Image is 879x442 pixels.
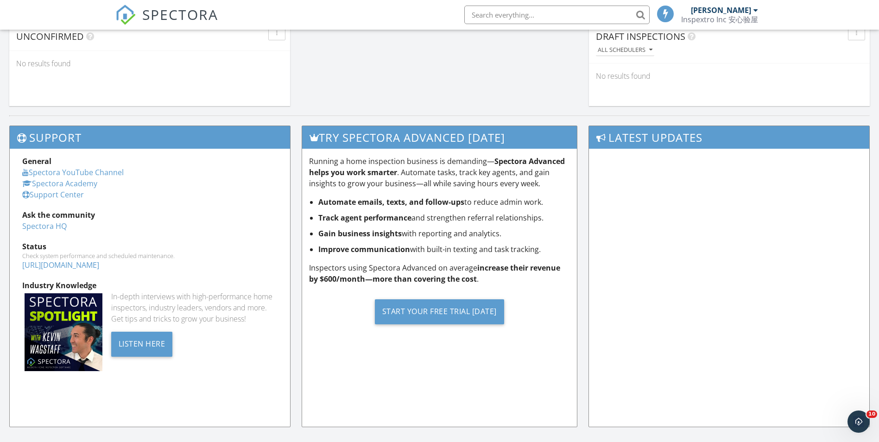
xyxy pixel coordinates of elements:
div: In-depth interviews with high-performance home inspectors, industry leaders, vendors and more. Ge... [111,291,278,324]
input: Search everything... [464,6,650,24]
li: with reporting and analytics. [318,228,570,239]
div: Check system performance and scheduled maintenance. [22,252,278,259]
img: Spectoraspolightmain [25,293,102,371]
a: Start Your Free Trial [DATE] [309,292,570,331]
a: SPECTORA [115,13,218,32]
div: No results found [589,63,870,88]
h3: Latest Updates [589,126,869,149]
a: Spectora Academy [22,178,97,189]
div: Ask the community [22,209,278,221]
span: SPECTORA [142,5,218,24]
strong: Track agent performance [318,213,411,223]
strong: General [22,156,51,166]
div: No results found [9,51,290,76]
div: Start Your Free Trial [DATE] [375,299,504,324]
strong: Automate emails, texts, and follow-ups [318,197,464,207]
div: [PERSON_NAME] [691,6,751,15]
button: All schedulers [596,44,654,57]
li: and strengthen referral relationships. [318,212,570,223]
li: with built-in texting and task tracking. [318,244,570,255]
a: Spectora YouTube Channel [22,167,124,177]
iframe: Intercom live chat [847,410,870,433]
li: to reduce admin work. [318,196,570,208]
strong: Gain business insights [318,228,402,239]
p: Running a home inspection business is demanding— . Automate tasks, track key agents, and gain ins... [309,156,570,189]
a: Support Center [22,189,84,200]
div: Industry Knowledge [22,280,278,291]
h3: Try spectora advanced [DATE] [302,126,577,149]
div: All schedulers [598,47,652,53]
span: 10 [866,410,877,418]
a: Listen Here [111,338,173,348]
a: [URL][DOMAIN_NAME] [22,260,99,270]
div: Inspextro Inc 安心验屋 [681,15,758,24]
div: Status [22,241,278,252]
img: The Best Home Inspection Software - Spectora [115,5,136,25]
strong: Spectora Advanced helps you work smarter [309,156,565,177]
p: Inspectors using Spectora Advanced on average . [309,262,570,284]
span: Unconfirmed [16,30,84,43]
strong: Improve communication [318,244,410,254]
div: Listen Here [111,332,173,357]
span: Draft Inspections [596,30,685,43]
h3: Support [10,126,290,149]
a: Spectora HQ [22,221,67,231]
strong: increase their revenue by $600/month—more than covering the cost [309,263,560,284]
